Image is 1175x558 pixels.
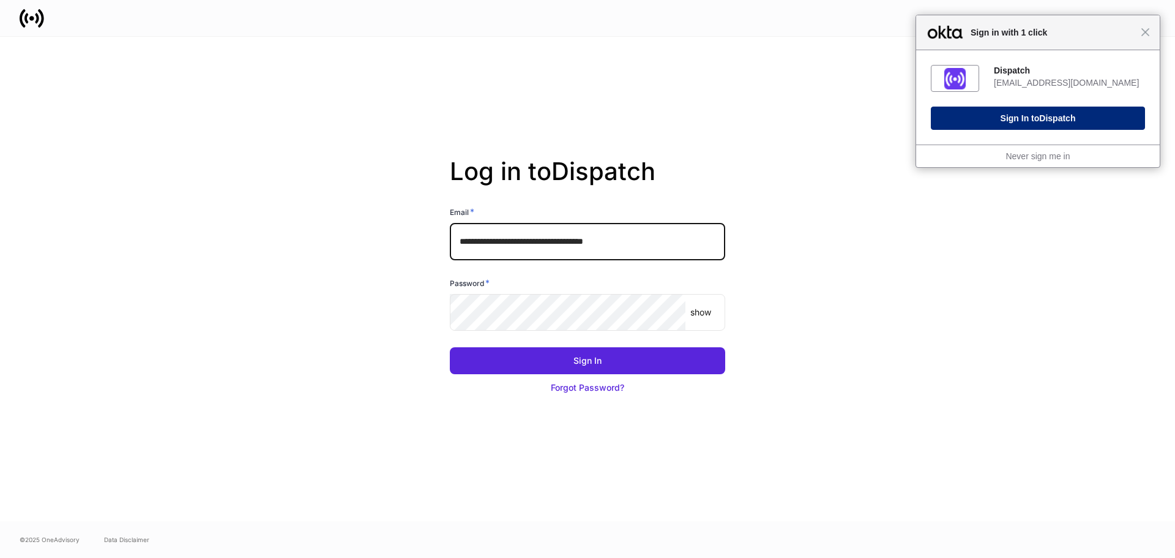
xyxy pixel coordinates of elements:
[450,206,474,218] h6: Email
[450,347,725,374] button: Sign In
[931,107,1145,130] button: Sign In toDispatch
[450,157,725,206] h2: Log in to Dispatch
[944,68,966,89] img: fs01jxrofoggULhDH358
[1005,151,1070,161] a: Never sign me in
[450,277,490,289] h6: Password
[994,65,1145,76] div: Dispatch
[450,374,725,401] button: Forgot Password?
[1141,28,1150,37] span: Close
[551,382,624,394] div: Forgot Password?
[994,77,1145,88] div: [EMAIL_ADDRESS][DOMAIN_NAME]
[964,25,1141,40] span: Sign in with 1 click
[690,306,711,319] p: show
[104,535,149,545] a: Data Disclaimer
[573,355,602,367] div: Sign In
[20,535,80,545] span: © 2025 OneAdvisory
[1039,113,1075,123] span: Dispatch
